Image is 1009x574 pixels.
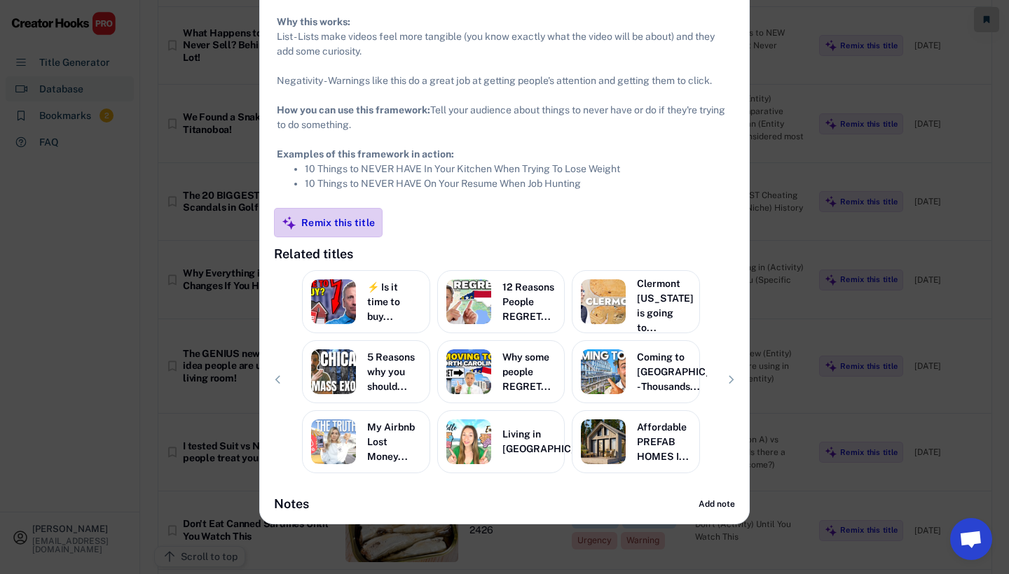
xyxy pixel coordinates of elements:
div: 5 Reasons why you should... [367,350,421,394]
div: ⚡️ Is it time to buy... [367,280,421,324]
div: Add note [699,498,735,510]
div: Related titles [274,244,353,263]
div: Notes [274,494,309,513]
div: My Airbnb Lost Money... [367,420,421,464]
div: Clermont [US_STATE] is going to... [637,276,694,335]
li: 10 Things to NEVER HAVE In Your Kitchen When Trying To Lose Weight [305,162,732,176]
div: Living in [GEOGRAPHIC_DATA]... [502,427,615,456]
img: 5ReasonswhyyoushouldNOTmovetoChicago-LIVINGINCHICAGO.jpg [311,349,356,394]
img: MyAirbnbLostMoney___Here-sTheTruthAboutBeinganAirbnbHost-ShelbyChurch.jpg [311,419,356,464]
img: WhysomepeopleREGRETmovingtoNorthCarolina-LivinginRaleighTV.jpg [446,349,491,394]
img: ClermontFloridaisgoingtoBOOMhere-swhy-KenPozek.jpg [581,279,626,324]
img: 12ReasonsPeopleREGRETMovingToNorthCarolina-LivinginRaleighTV.jpg [446,279,491,324]
div: Affordable PREFAB HOMES I... [637,420,691,464]
img: AffordablePREFABHOMESIHadNoIdeaExisted-KerryTarnow.jpg [581,419,626,464]
div: Coming to [GEOGRAPHIC_DATA] - Thousands... [637,350,740,394]
div: 12 Reasons People REGRET... [502,280,556,324]
strong: Examples of this framework in action: [277,148,454,160]
strong: Why this works: [277,16,350,27]
a: Open chat [950,518,992,560]
strong: How you can use this framework: [277,104,430,115]
li: 10 Things to NEVER HAVE On Your Resume When Job Hunting [305,176,732,191]
img: LivinginMiddleVsEastTennessee_ProsCons-WelcomeToTennessee.jpg [446,419,491,464]
div: Why some people REGRET... [502,350,556,394]
img: MagicMajor%20%28Purple%29.svg [282,216,296,230]
img: Isittimetobuy_HousingMarketUpdate-KenMcElroy.jpg [311,279,356,324]
div: Remix this title [301,216,375,229]
img: ComingtoSanDiego-ThousandsofNewHomesandRentsareDropping-DanParker-BestLifeSanDiego.jpg [581,349,626,394]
